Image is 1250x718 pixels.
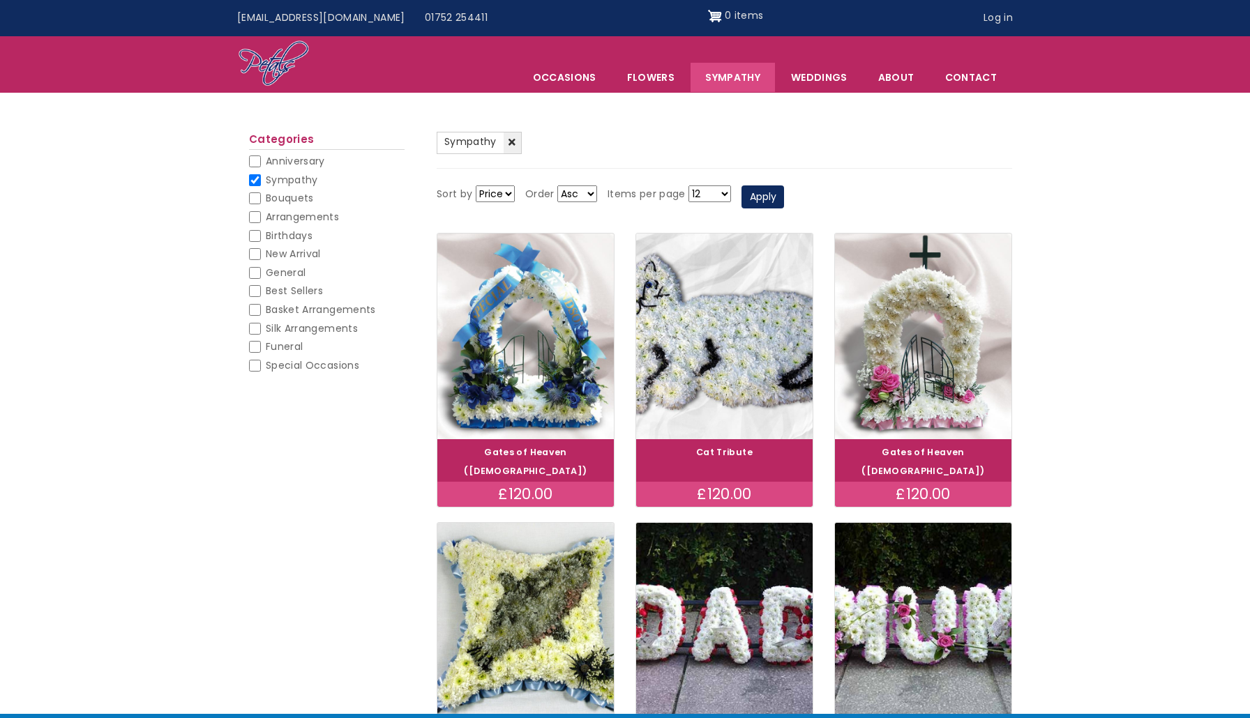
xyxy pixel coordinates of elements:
[238,40,310,89] img: Home
[691,63,775,92] a: Sympathy
[266,321,358,335] span: Silk Arrangements
[266,210,339,224] span: Arrangements
[835,234,1011,439] img: Gates of Heaven (Female)
[266,339,303,353] span: Funeral
[696,446,753,458] a: Cat Tribute
[266,173,318,187] span: Sympathy
[708,5,722,27] img: Shopping cart
[266,247,321,261] span: New Arrival
[636,234,813,439] img: Cat Tribute
[437,132,522,154] a: Sympathy
[725,8,763,22] span: 0 items
[931,63,1011,92] a: Contact
[776,63,862,92] span: Weddings
[227,5,415,31] a: [EMAIL_ADDRESS][DOMAIN_NAME]
[608,186,686,203] label: Items per page
[266,266,306,280] span: General
[266,303,376,316] span: Basket Arrangements
[525,186,555,203] label: Order
[266,154,325,168] span: Anniversary
[249,133,405,150] h2: Categories
[444,135,497,148] span: Sympathy
[835,482,1011,507] div: £120.00
[518,63,611,92] span: Occasions
[741,185,784,209] button: Apply
[266,358,359,372] span: Special Occasions
[708,5,764,27] a: Shopping cart 0 items
[266,229,312,243] span: Birthdays
[437,186,472,203] label: Sort by
[612,63,689,92] a: Flowers
[437,482,614,507] div: £120.00
[464,446,587,477] a: Gates of Heaven ([DEMOGRAPHIC_DATA])
[861,446,984,477] a: Gates of Heaven ([DEMOGRAPHIC_DATA])
[636,482,813,507] div: £120.00
[266,284,323,298] span: Best Sellers
[437,234,614,439] img: Gates of Heaven (Male)
[415,5,497,31] a: 01752 254411
[266,191,314,205] span: Bouquets
[864,63,929,92] a: About
[974,5,1023,31] a: Log in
